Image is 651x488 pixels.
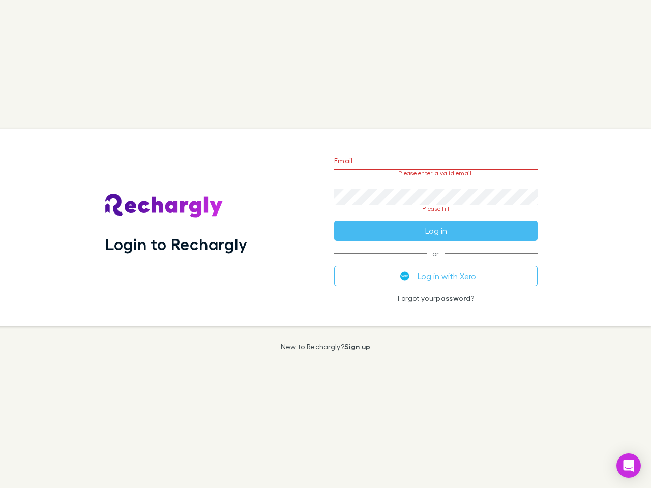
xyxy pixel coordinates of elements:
p: New to Rechargly? [281,343,371,351]
div: Open Intercom Messenger [616,453,641,478]
a: password [436,294,470,302]
button: Log in with Xero [334,266,538,286]
img: Xero's logo [400,271,409,281]
img: Rechargly's Logo [105,194,223,218]
p: Please enter a valid email. [334,170,538,177]
p: Forgot your ? [334,294,538,302]
p: Please fill [334,205,538,212]
h1: Login to Rechargly [105,234,247,254]
span: or [334,253,538,254]
a: Sign up [344,342,370,351]
button: Log in [334,221,538,241]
